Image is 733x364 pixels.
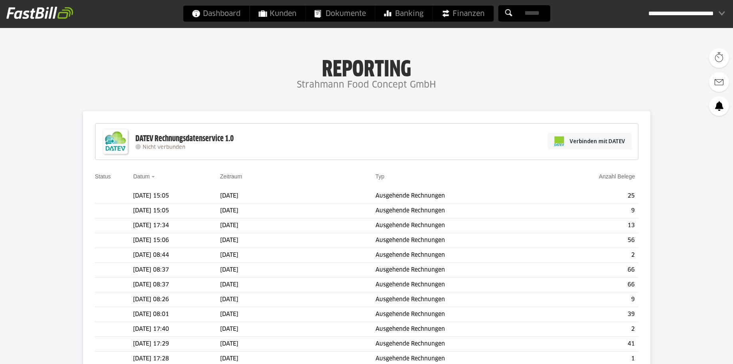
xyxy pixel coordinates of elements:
td: [DATE] 08:26 [133,292,220,307]
span: Finanzen [441,6,485,22]
td: Ausgehende Rechnungen [375,263,543,278]
h1: Reporting [80,56,653,77]
td: [DATE] [220,263,375,278]
span: Banking [384,6,423,22]
td: Ausgehende Rechnungen [375,337,543,352]
td: [DATE] [220,233,375,248]
td: [DATE] [220,278,375,292]
td: 9 [543,204,638,218]
a: Status [95,173,111,180]
span: Verbinden mit DATEV [570,137,625,145]
td: [DATE] [220,248,375,263]
td: 66 [543,278,638,292]
img: fastbill_logo_white.png [6,6,73,19]
td: Ausgehende Rechnungen [375,204,543,218]
img: DATEV-Datenservice Logo [99,126,131,158]
td: [DATE] [220,292,375,307]
td: 66 [543,263,638,278]
a: Dashboard [183,6,249,22]
td: [DATE] 17:34 [133,218,220,233]
td: [DATE] 08:44 [133,248,220,263]
td: 13 [543,218,638,233]
td: [DATE] [220,204,375,218]
a: Kunden [250,6,305,22]
td: 2 [543,248,638,263]
td: [DATE] [220,322,375,337]
a: Typ [375,173,385,180]
td: [DATE] 17:40 [133,322,220,337]
a: Anzahl Belege [599,173,635,180]
td: [DATE] 08:37 [133,263,220,278]
td: Ausgehende Rechnungen [375,292,543,307]
a: Dokumente [306,6,375,22]
td: 2 [543,322,638,337]
td: [DATE] 15:06 [133,233,220,248]
td: Ausgehende Rechnungen [375,218,543,233]
span: Dokumente [314,6,366,22]
td: Ausgehende Rechnungen [375,248,543,263]
td: Ausgehende Rechnungen [375,307,543,322]
span: Dashboard [192,6,240,22]
div: DATEV Rechnungsdatenservice 1.0 [135,134,234,144]
td: [DATE] 08:01 [133,307,220,322]
td: 25 [543,189,638,204]
img: pi-datev-logo-farbig-24.svg [554,136,564,146]
a: Datum [133,173,149,180]
td: [DATE] 15:05 [133,204,220,218]
td: 39 [543,307,638,322]
td: Ausgehende Rechnungen [375,233,543,248]
td: [DATE] [220,307,375,322]
td: Ausgehende Rechnungen [375,278,543,292]
span: Nicht verbunden [143,145,185,150]
td: 41 [543,337,638,352]
td: [DATE] 17:29 [133,337,220,352]
td: 9 [543,292,638,307]
td: [DATE] [220,337,375,352]
a: Zeitraum [220,173,242,180]
a: Finanzen [433,6,493,22]
a: Verbinden mit DATEV [548,133,632,150]
td: [DATE] 15:05 [133,189,220,204]
td: Ausgehende Rechnungen [375,322,543,337]
td: [DATE] [220,189,375,204]
td: 56 [543,233,638,248]
td: Ausgehende Rechnungen [375,189,543,204]
iframe: Öffnet ein Widget, in dem Sie weitere Informationen finden [671,340,725,360]
span: Kunden [258,6,296,22]
td: [DATE] 08:37 [133,278,220,292]
a: Banking [375,6,432,22]
td: [DATE] [220,218,375,233]
img: sort_desc.gif [151,176,157,178]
